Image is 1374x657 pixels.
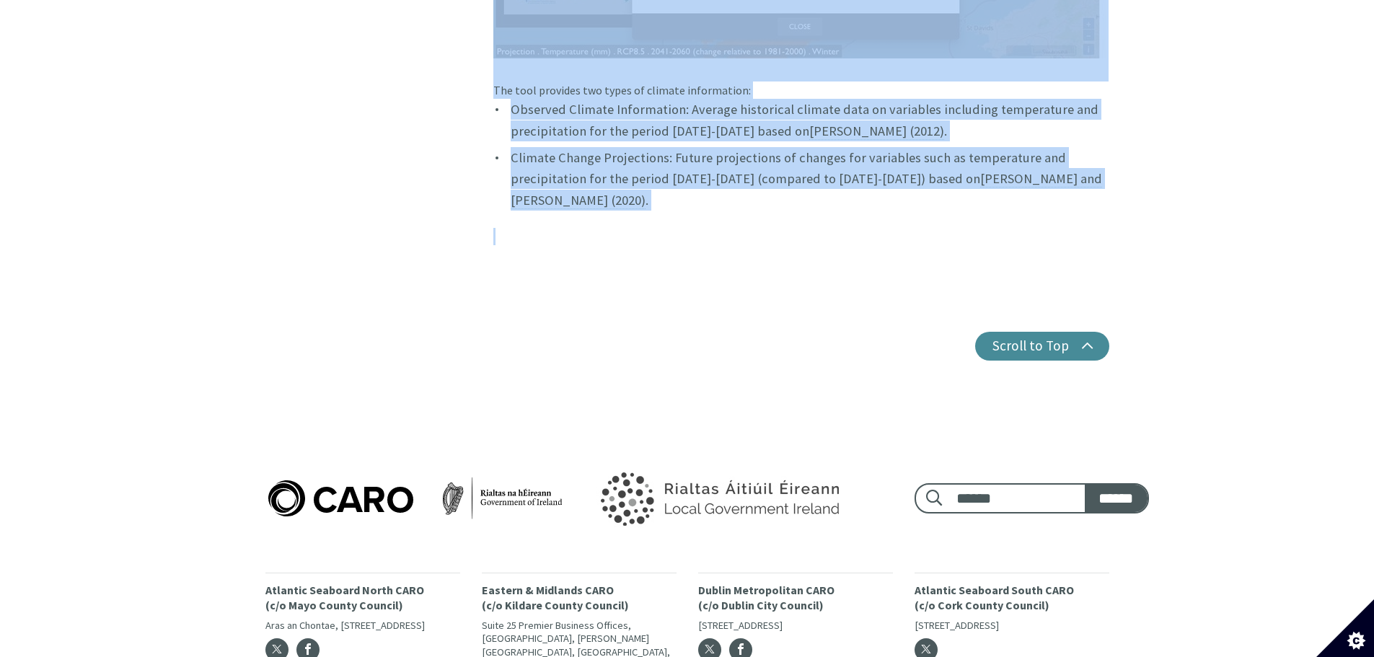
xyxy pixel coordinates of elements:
p: Atlantic Seaboard South CARO (c/o Cork County Council) [915,583,1109,613]
a: [PERSON_NAME] (2012) [809,123,944,140]
img: Caro logo [265,477,565,519]
button: Scroll to Top [975,332,1109,361]
p: Dublin Metropolitan CARO (c/o Dublin City Council) [698,583,893,613]
li: Observed Climate Information: Average historical climate data on variables including temperature ... [493,99,1109,141]
p: [STREET_ADDRESS] [698,619,893,632]
li: Climate Change Projections: Future projections of changes for variables such as temperature and p... [493,147,1109,211]
button: Set cookie preferences [1316,599,1374,657]
p: Atlantic Seaboard North CARO (c/o Mayo County Council) [265,583,460,613]
p: [STREET_ADDRESS] [915,619,1109,632]
p: Eastern & Midlands CARO (c/o Kildare County Council) [482,583,677,613]
img: Government of Ireland logo [568,453,868,544]
a: [PERSON_NAME] and [PERSON_NAME] (2020) [511,170,1102,208]
p: Aras an Chontae, [STREET_ADDRESS] [265,619,460,632]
